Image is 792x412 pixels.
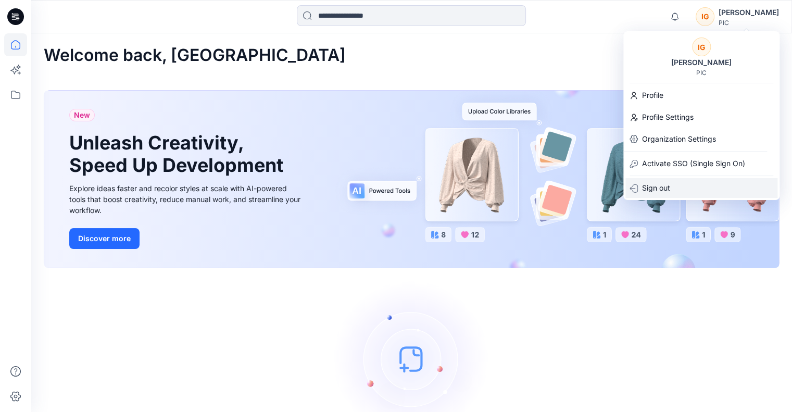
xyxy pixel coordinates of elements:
button: Discover more [69,228,140,249]
p: Sign out [642,178,670,198]
div: [PERSON_NAME] [719,6,779,19]
div: IG [696,7,714,26]
h1: Unleash Creativity, Speed Up Development [69,132,288,177]
a: Organization Settings [623,129,780,149]
span: New [74,109,90,121]
div: PIC [696,69,707,77]
div: IG [692,38,711,56]
p: Profile Settings [642,107,694,127]
div: Explore ideas faster and recolor styles at scale with AI-powered tools that boost creativity, red... [69,183,304,216]
a: Discover more [69,228,304,249]
p: Activate SSO (Single Sign On) [642,154,745,173]
div: PIC [719,19,779,27]
a: Profile Settings [623,107,780,127]
a: Profile [623,85,780,105]
div: [PERSON_NAME] [665,56,738,69]
h2: Welcome back, [GEOGRAPHIC_DATA] [44,46,346,65]
p: Organization Settings [642,129,716,149]
p: Profile [642,85,663,105]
